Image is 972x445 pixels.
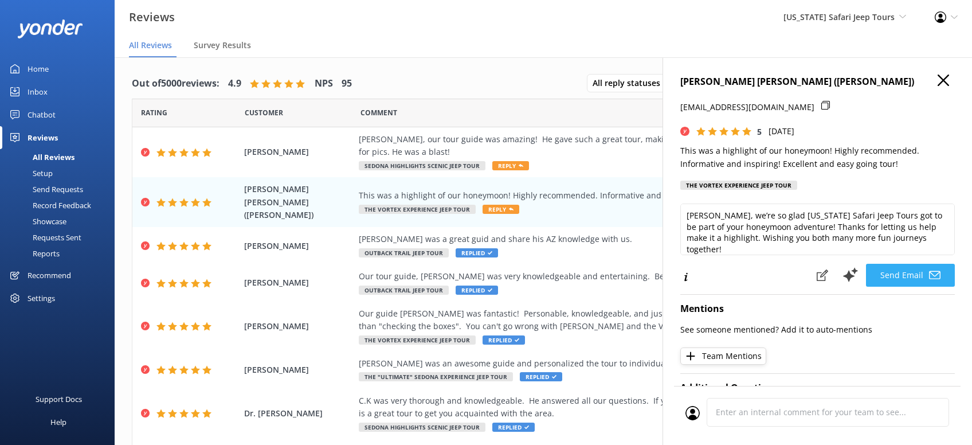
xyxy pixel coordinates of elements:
span: All Reviews [129,40,172,51]
span: 5 [757,126,762,137]
button: Send Email [866,264,955,287]
span: The Vortex Experience Jeep Tour [359,205,476,214]
button: Close [938,75,949,87]
h4: Out of 5000 reviews: [132,76,220,91]
span: Survey Results [194,40,251,51]
div: [PERSON_NAME] was an awesome guide and personalized the tour to individual interests. [359,357,877,370]
h4: 95 [342,76,352,91]
a: Send Requests [7,181,115,197]
span: Question [360,107,397,118]
div: Our guide [PERSON_NAME] was fantastic! Personable, knowledgeable, and just fun to be with. He mad... [359,307,877,333]
div: Home [28,57,49,80]
p: This was a highlight of our honeymoon! Highly recommended. Informative and inspiring! Excellent a... [680,145,955,170]
a: All Reviews [7,149,115,165]
div: [PERSON_NAME], our tour guide was amazing! He gave such a great tour, making sure to explain the ... [359,133,877,159]
span: Reply [492,161,529,170]
span: [PERSON_NAME] [244,240,353,252]
span: All reply statuses [593,77,667,89]
span: Replied [456,286,498,295]
h4: NPS [315,76,333,91]
span: [PERSON_NAME] [244,276,353,289]
span: Replied [456,248,498,257]
span: The "Ultimate" Sedona Experience Jeep Tour [359,372,513,381]
div: The Vortex Experience Jeep Tour [680,181,797,190]
div: C.K was very thorough and knowledgeable. He answered all our questions. If you only have a short ... [359,395,877,420]
span: [PERSON_NAME] [244,146,353,158]
span: [PERSON_NAME] [PERSON_NAME] ([PERSON_NAME]) [244,183,353,221]
div: [PERSON_NAME] was a great guid and share his AZ knowledge with us. [359,233,877,245]
p: [DATE] [769,125,794,138]
img: user_profile.svg [685,406,700,420]
div: Inbox [28,80,48,103]
div: Requests Sent [7,229,81,245]
img: yonder-white-logo.png [17,19,83,38]
div: All Reviews [7,149,75,165]
h4: [PERSON_NAME] [PERSON_NAME] ([PERSON_NAME]) [680,75,955,89]
span: Sedona Highlights Scenic Jeep Tour [359,423,485,432]
span: The Vortex Experience Jeep Tour [359,335,476,345]
h4: Additional Questions [680,381,955,396]
span: Replied [520,372,562,381]
span: [US_STATE] Safari Jeep Tours [783,11,895,22]
div: Reports [7,245,60,261]
div: Support Docs [36,388,82,411]
a: Setup [7,165,115,181]
p: [EMAIL_ADDRESS][DOMAIN_NAME] [680,101,814,114]
a: Record Feedback [7,197,115,213]
h3: Reviews [129,8,175,26]
span: [PERSON_NAME] [244,320,353,333]
span: Replied [492,423,535,432]
a: Reports [7,245,115,261]
h4: 4.9 [228,76,241,91]
div: Reviews [28,126,58,149]
button: Team Mentions [680,348,766,365]
div: Record Feedback [7,197,91,213]
h4: Mentions [680,302,955,317]
span: Replied [483,335,525,345]
a: Showcase [7,213,115,229]
div: Recommend [28,264,71,287]
div: Our tour guide, [PERSON_NAME] was very knowledgeable and entertaining. Best tour we have ever taken. [359,270,877,283]
span: Dr. [PERSON_NAME] [244,407,353,420]
div: Showcase [7,213,66,229]
div: Chatbot [28,103,56,126]
span: Reply [483,205,519,214]
div: Send Requests [7,181,83,197]
span: [PERSON_NAME] [244,364,353,376]
div: Settings [28,287,55,310]
p: See someone mentioned? Add it to auto-mentions [680,323,955,336]
div: Setup [7,165,53,181]
div: This was a highlight of our honeymoon! Highly recommended. Informative and inspiring! Excellent a... [359,189,877,202]
a: Requests Sent [7,229,115,245]
span: Outback Trail Jeep Tour [359,286,449,295]
span: Date [141,107,167,118]
span: Outback Trail Jeep Tour [359,248,449,257]
span: Sedona Highlights Scenic Jeep Tour [359,161,485,170]
span: Date [245,107,283,118]
textarea: [PERSON_NAME], we’re so glad [US_STATE] Safari Jeep Tours got to be part of your honeymoon advent... [680,204,955,255]
div: Help [50,411,66,434]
